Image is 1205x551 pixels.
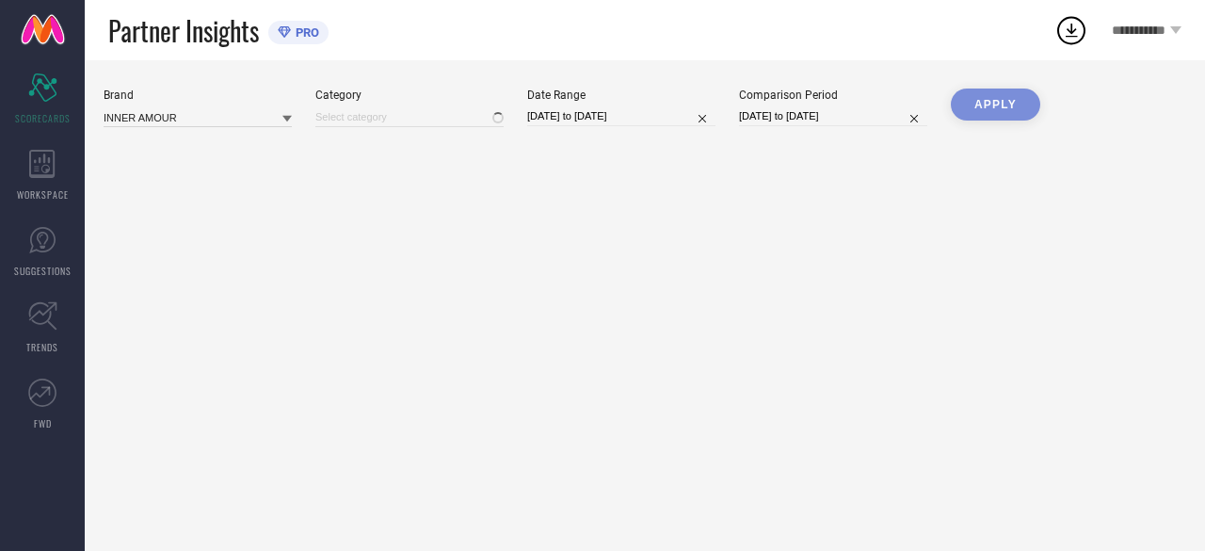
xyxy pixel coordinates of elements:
[527,106,715,126] input: Select date range
[26,340,58,354] span: TRENDS
[291,25,319,40] span: PRO
[14,264,72,278] span: SUGGESTIONS
[104,89,292,102] div: Brand
[15,111,71,125] span: SCORECARDS
[1054,13,1088,47] div: Open download list
[739,106,927,126] input: Select comparison period
[108,11,259,50] span: Partner Insights
[34,416,52,430] span: FWD
[17,187,69,202] span: WORKSPACE
[315,89,504,102] div: Category
[527,89,715,102] div: Date Range
[739,89,927,102] div: Comparison Period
